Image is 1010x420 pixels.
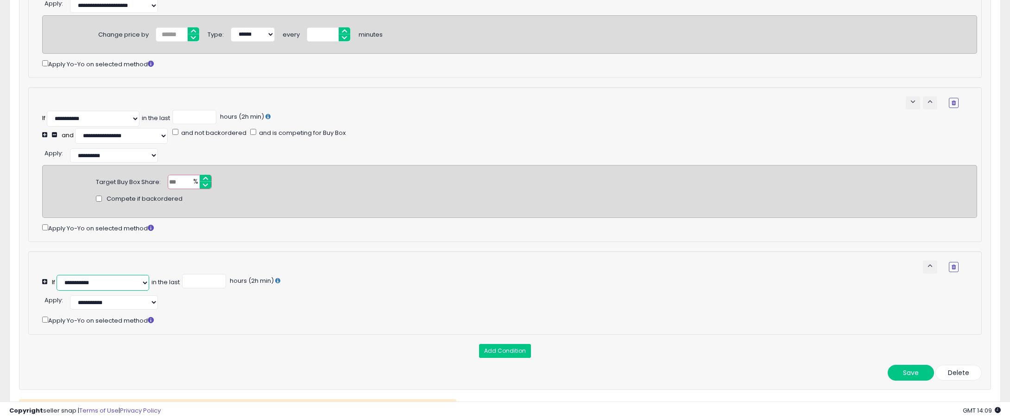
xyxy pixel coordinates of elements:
span: Apply [44,296,62,305]
button: Save [888,365,934,381]
button: keyboard_arrow_up [923,96,937,109]
strong: Copyright [9,406,43,415]
div: : [44,293,63,305]
button: keyboard_arrow_down [906,96,920,109]
div: minutes [359,27,383,39]
div: in the last [151,278,180,287]
div: Type: [208,27,224,39]
div: in the last [142,114,170,123]
a: Privacy Policy [120,406,161,415]
div: Apply Yo-Yo on selected method [42,58,977,69]
span: keyboard_arrow_down [909,97,917,106]
span: and not backordered [180,128,246,137]
span: Apply [44,149,62,158]
span: 2025-10-11 14:09 GMT [963,406,1001,415]
div: every [283,27,300,39]
i: Remove Condition [952,264,956,270]
span: and is competing for Buy Box [258,128,346,137]
button: Delete [935,365,982,381]
div: seller snap | | [9,407,161,415]
span: hours (2h min) [228,276,274,285]
button: keyboard_arrow_up [923,261,937,274]
a: Terms of Use [79,406,119,415]
div: Apply Yo-Yo on selected method [42,223,977,233]
div: : [44,146,63,158]
span: keyboard_arrow_up [926,97,934,106]
span: hours (2h min) [219,112,264,121]
i: Remove Condition [952,100,956,106]
span: keyboard_arrow_up [926,261,934,270]
div: Apply Yo-Yo on selected method [42,315,977,325]
button: Old [19,399,456,416]
span: Compete if backordered [107,195,183,204]
div: Change price by [98,27,149,39]
div: Target Buy Box Share: [96,175,161,187]
span: % [188,175,202,189]
button: Add Condition [479,344,531,358]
